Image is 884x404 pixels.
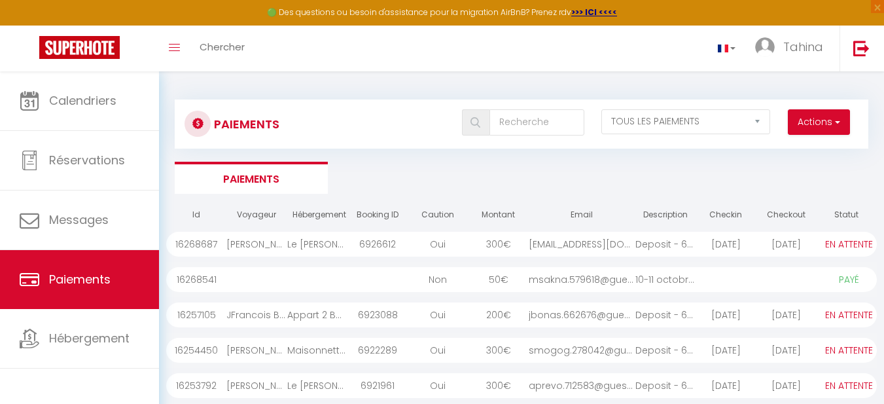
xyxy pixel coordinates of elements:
div: 6926612 [347,232,408,257]
th: Checkin [696,204,756,227]
div: Oui [408,303,468,327]
div: 300 [469,338,529,363]
div: 16257105 [166,303,226,327]
span: Paiements [49,271,111,287]
button: Actions [788,109,850,136]
div: [EMAIL_ADDRESS][DOMAIN_NAME] [529,232,635,257]
div: [DATE] [696,303,756,327]
span: Chercher [200,40,245,54]
div: Le [PERSON_NAME] avec cour extérieur - Stationnement facile - Mâcon (71) [287,373,347,398]
div: [DATE] [756,373,816,398]
input: Recherche [489,109,584,136]
div: [DATE] [696,373,756,398]
div: 6923088 [347,303,408,327]
div: Oui [408,338,468,363]
div: Deposit - 6922289 - ... [635,338,696,363]
div: [DATE] [696,338,756,363]
div: Deposit - 6923088 - ... [635,303,696,327]
th: Booking ID [347,204,408,227]
th: Id [166,204,226,227]
span: Tahina [783,39,823,55]
th: Montant [469,204,529,227]
span: € [503,379,511,392]
a: >>> ICI <<<< [571,7,617,18]
span: Réservations [49,152,125,168]
span: Calendriers [49,92,116,109]
div: Deposit - 6921961 - ... [635,373,696,398]
div: aprevo.712583@guest.... [529,373,635,398]
div: [PERSON_NAME] [226,232,287,257]
div: 16254450 [166,338,226,363]
div: [DATE] [756,232,816,257]
th: Checkout [756,204,816,227]
th: Email [529,204,635,227]
span: € [503,238,511,251]
div: msakna.579618@guest.... [529,267,635,292]
th: Statut [817,204,877,227]
th: Description [635,204,696,227]
div: Deposit - 6926612 - ... [635,232,696,257]
span: € [501,273,508,286]
div: 16253792 [166,373,226,398]
div: 6922289 [347,338,408,363]
a: Chercher [190,26,255,71]
div: JFrancois Bonastre [226,303,287,327]
div: 50 [469,267,529,292]
div: Appart 2 Bagneux · [GEOGRAPHIC_DATA] - proche RER [GEOGRAPHIC_DATA] [287,303,347,327]
th: Caution [408,204,468,227]
img: logout [853,40,870,56]
th: Voyageur [226,204,287,227]
div: [DATE] [756,338,816,363]
span: Messages [49,211,109,228]
li: Paiements [175,162,328,194]
div: Non [408,267,468,292]
img: Super Booking [39,36,120,59]
div: smogog.278042@guest.... [529,338,635,363]
h3: Paiements [214,109,279,139]
div: [DATE] [756,303,816,327]
div: 10-11 octobre 2025 (... [635,267,696,292]
div: jbonas.662676@guest.... [529,303,635,327]
div: Oui [408,232,468,257]
th: Hébergement [287,204,347,227]
span: € [503,344,511,357]
span: Hébergement [49,330,130,346]
div: Le [PERSON_NAME] avec cour extérieur - Stationnement facile - Mâcon (71) [287,232,347,257]
div: 300 [469,232,529,257]
div: [PERSON_NAME] [226,373,287,398]
div: [DATE] [696,232,756,257]
div: Maisonnette Bleu Horizon - Saint-Just-en-chaussée (60) [287,338,347,363]
span: € [503,308,511,321]
div: 200 [469,303,529,327]
div: [PERSON_NAME] [226,338,287,363]
div: 300 [469,373,529,398]
img: ... [755,37,775,57]
div: 16268687 [166,232,226,257]
div: 6921961 [347,373,408,398]
div: Oui [408,373,468,398]
a: ... Tahina [745,26,840,71]
div: 16268541 [166,267,226,292]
